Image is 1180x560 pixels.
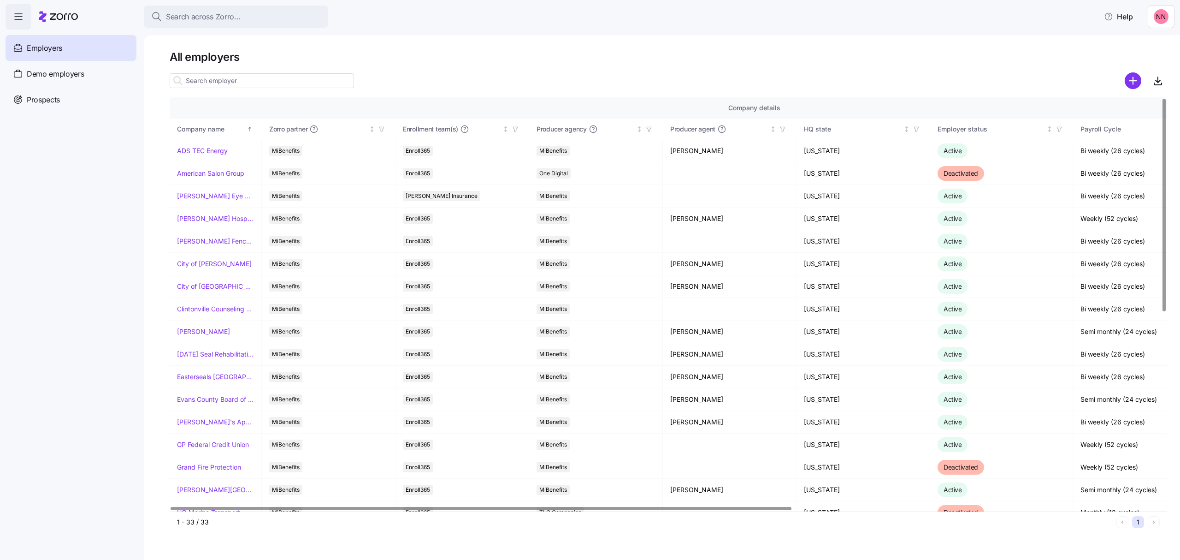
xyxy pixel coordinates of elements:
img: 37cb906d10cb440dd1cb011682786431 [1154,9,1168,24]
span: MiBenefits [272,485,300,495]
td: [PERSON_NAME] [663,388,796,411]
div: Employer status [938,124,1044,134]
td: [PERSON_NAME] [663,140,796,162]
span: Enroll365 [406,462,430,472]
a: [DATE] Seal Rehabilitation Center of [GEOGRAPHIC_DATA] [177,350,254,359]
span: Enroll365 [406,349,430,359]
a: Employers [6,35,136,61]
th: Zorro partnerNot sorted [262,119,395,140]
span: Enroll365 [406,440,430,450]
button: Help [1097,7,1140,26]
span: Enroll365 [406,485,430,495]
input: Search employer [170,73,354,88]
a: Evans County Board of Commissioners [177,395,254,404]
span: MiBenefits [272,146,300,156]
td: [PERSON_NAME] [663,208,796,230]
a: City of [PERSON_NAME] [177,259,252,268]
td: [PERSON_NAME] [663,253,796,275]
span: MiBenefits [539,349,567,359]
div: Not sorted [636,126,643,132]
span: Zorro partner [269,125,307,134]
span: MiBenefits [272,214,300,224]
span: MiBenefits [272,394,300,405]
span: Active [944,395,962,403]
span: MiBenefits [539,281,567,292]
span: Enroll365 [406,214,430,224]
a: Prospects [6,87,136,113]
span: MiBenefits [539,462,567,472]
span: One Digital [539,168,568,179]
a: GP Federal Credit Union [177,440,249,449]
span: Active [944,486,962,494]
span: MiBenefits [272,191,300,201]
td: [US_STATE] [796,411,930,434]
span: MiBenefits [539,372,567,382]
span: Producer agent [670,125,715,134]
span: Active [944,441,962,448]
span: MiBenefits [539,440,567,450]
td: [US_STATE] [796,501,930,524]
span: MiBenefits [539,485,567,495]
div: Not sorted [369,126,375,132]
td: [PERSON_NAME] [663,275,796,298]
span: MiBenefits [539,214,567,224]
td: [US_STATE] [796,275,930,298]
span: Demo employers [27,68,84,80]
td: [PERSON_NAME] [663,479,796,501]
span: Active [944,237,962,245]
div: Payroll Cycle [1080,124,1178,134]
span: Active [944,260,962,268]
td: [US_STATE] [796,253,930,275]
span: MiBenefits [272,440,300,450]
span: Enroll365 [406,281,430,292]
span: MiBenefits [539,259,567,269]
span: MiBenefits [272,417,300,427]
span: MiBenefits [272,168,300,179]
span: Help [1104,11,1133,22]
td: [US_STATE] [796,479,930,501]
td: [US_STATE] [796,162,930,185]
th: Enrollment team(s)Not sorted [395,119,529,140]
span: MiBenefits [539,327,567,337]
button: Next page [1148,516,1160,528]
div: HQ state [804,124,902,134]
span: MiBenefits [272,349,300,359]
span: MiBenefits [539,236,567,246]
span: Active [944,214,962,222]
span: Enroll365 [406,259,430,269]
td: [PERSON_NAME] [663,343,796,366]
span: MiBenefits [272,236,300,246]
span: Employers [27,42,62,54]
button: 1 [1132,516,1144,528]
span: MiBenefits [539,394,567,405]
div: Sorted ascending [247,126,253,132]
span: MiBenefits [272,372,300,382]
th: HQ stateNot sorted [796,119,930,140]
span: Enroll365 [406,236,430,246]
span: MiBenefits [272,327,300,337]
span: MiBenefits [272,281,300,292]
th: Employer statusNot sorted [930,119,1073,140]
span: Active [944,418,962,426]
span: Enroll365 [406,168,430,179]
h1: All employers [170,50,1167,64]
span: Active [944,305,962,313]
a: Grand Fire Protection [177,463,241,472]
div: Not sorted [903,126,910,132]
span: Enroll365 [406,304,430,314]
a: Clintonville Counseling and Wellness [177,304,254,314]
td: [US_STATE] [796,140,930,162]
td: [US_STATE] [796,388,930,411]
span: Enroll365 [406,372,430,382]
span: Enrollment team(s) [403,125,458,134]
span: Enroll365 [406,146,430,156]
span: Search across Zorro... [166,11,241,23]
span: MiBenefits [539,417,567,427]
td: [US_STATE] [796,321,930,343]
span: Active [944,373,962,381]
th: Producer agentNot sorted [663,119,796,140]
span: Active [944,350,962,358]
div: Not sorted [502,126,509,132]
td: [US_STATE] [796,298,930,321]
a: [PERSON_NAME]'s Appliance/[PERSON_NAME]'s Academy/Fluid Services [177,417,254,427]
